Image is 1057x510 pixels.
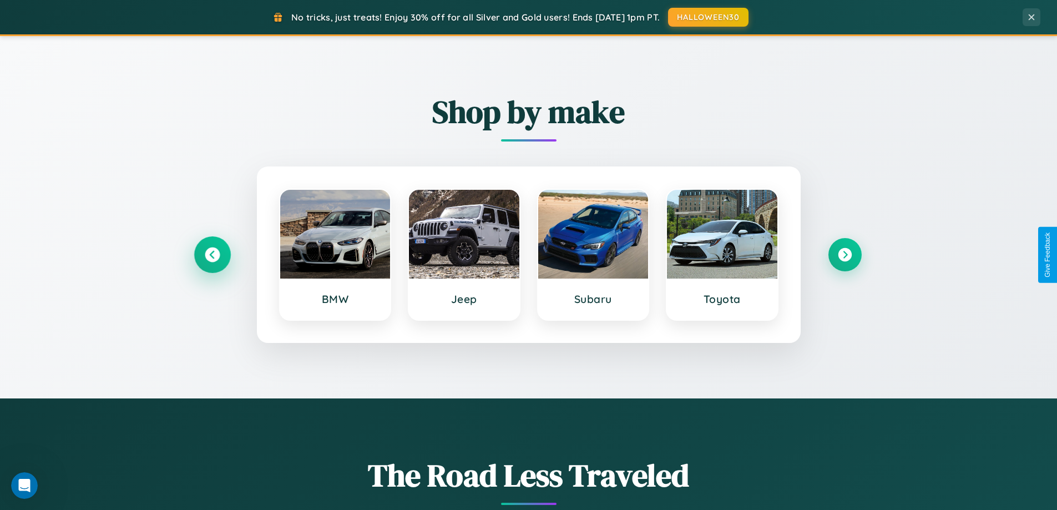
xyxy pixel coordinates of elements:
[196,90,862,133] h2: Shop by make
[291,12,660,23] span: No tricks, just treats! Enjoy 30% off for all Silver and Gold users! Ends [DATE] 1pm PT.
[420,292,508,306] h3: Jeep
[678,292,766,306] h3: Toyota
[1044,233,1051,277] div: Give Feedback
[549,292,638,306] h3: Subaru
[196,454,862,497] h1: The Road Less Traveled
[668,8,749,27] button: HALLOWEEN30
[11,472,38,499] iframe: Intercom live chat
[291,292,380,306] h3: BMW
